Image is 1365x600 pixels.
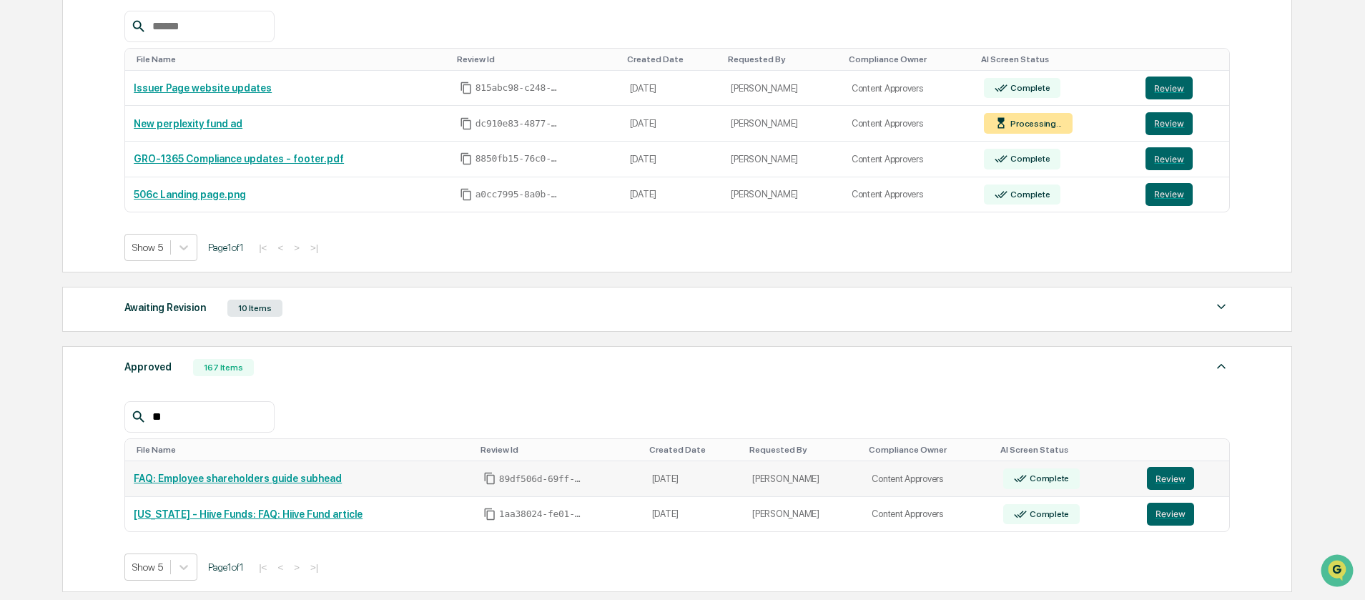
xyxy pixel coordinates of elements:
[722,106,843,142] td: [PERSON_NAME]
[227,300,282,317] div: 10 Items
[869,445,988,455] div: Toggle SortBy
[134,473,342,484] a: FAQ: Employee shareholders guide subhead
[621,177,723,212] td: [DATE]
[134,508,363,520] a: [US_STATE] - Hiive Funds: FAQ: Hiive Fund article
[475,153,561,164] span: 8850fb15-76c0-443e-acb7-22e5fcd2af78
[475,189,561,200] span: a0cc7995-8a0b-4b72-ac1a-878fd3692143
[621,142,723,177] td: [DATE]
[14,182,26,193] div: 🖐️
[722,177,843,212] td: [PERSON_NAME]
[37,65,236,80] input: Clear
[9,202,96,227] a: 🔎Data Lookup
[101,242,173,253] a: Powered byPylon
[137,54,445,64] div: Toggle SortBy
[306,561,322,574] button: >|
[1000,445,1133,455] div: Toggle SortBy
[481,445,638,455] div: Toggle SortBy
[1147,467,1221,490] a: Review
[104,182,115,193] div: 🗄️
[98,174,183,200] a: 🗄️Attestations
[9,174,98,200] a: 🖐️Preclearance
[499,473,585,485] span: 89df506d-69ff-43be-9531-b642907cd614
[1145,147,1221,170] a: Review
[1027,473,1069,483] div: Complete
[722,142,843,177] td: [PERSON_NAME]
[1145,183,1193,206] button: Review
[290,561,304,574] button: >
[863,461,994,497] td: Content Approvers
[29,180,92,195] span: Preclearance
[460,152,473,165] span: Copy Id
[863,497,994,532] td: Content Approvers
[1145,77,1193,99] button: Review
[644,497,744,532] td: [DATE]
[621,106,723,142] td: [DATE]
[499,508,585,520] span: 1aa38024-fe01-45d8-9cbb-0bdf7395ce02
[134,118,242,129] a: New perplexity fund ad
[243,114,260,131] button: Start new chat
[460,188,473,201] span: Copy Id
[1145,183,1221,206] a: Review
[14,30,260,53] p: How can we help?
[644,461,744,497] td: [DATE]
[728,54,837,64] div: Toggle SortBy
[460,117,473,130] span: Copy Id
[1007,154,1050,164] div: Complete
[1150,445,1224,455] div: Toggle SortBy
[290,242,304,254] button: >
[137,445,469,455] div: Toggle SortBy
[1148,54,1223,64] div: Toggle SortBy
[722,71,843,107] td: [PERSON_NAME]
[14,209,26,220] div: 🔎
[208,242,244,253] span: Page 1 of 1
[1007,119,1062,129] div: Processing...
[118,180,177,195] span: Attestations
[193,359,254,376] div: 167 Items
[649,445,739,455] div: Toggle SortBy
[621,71,723,107] td: [DATE]
[255,561,271,574] button: |<
[1213,358,1230,375] img: caret
[483,472,496,485] span: Copy Id
[843,106,975,142] td: Content Approvers
[843,142,975,177] td: Content Approvers
[627,54,717,64] div: Toggle SortBy
[49,124,181,135] div: We're available if you need us!
[749,445,857,455] div: Toggle SortBy
[1147,503,1221,526] a: Review
[1213,298,1230,315] img: caret
[142,242,173,253] span: Pylon
[134,153,344,164] a: GRO-1365 Compliance updates - footer.pdf
[1007,83,1050,93] div: Complete
[273,561,287,574] button: <
[124,298,206,317] div: Awaiting Revision
[744,461,863,497] td: [PERSON_NAME]
[744,497,863,532] td: [PERSON_NAME]
[134,82,272,94] a: Issuer Page website updates
[843,71,975,107] td: Content Approvers
[255,242,271,254] button: |<
[306,242,322,254] button: >|
[1145,77,1221,99] a: Review
[29,207,90,222] span: Data Lookup
[208,561,244,573] span: Page 1 of 1
[134,189,246,200] a: 506c Landing page.png
[1145,112,1221,135] a: Review
[475,118,561,129] span: dc910e83-4877-4103-b15e-bf87db00f614
[1147,503,1194,526] button: Review
[1145,112,1193,135] button: Review
[460,82,473,94] span: Copy Id
[843,177,975,212] td: Content Approvers
[981,54,1132,64] div: Toggle SortBy
[1145,147,1193,170] button: Review
[849,54,970,64] div: Toggle SortBy
[1147,467,1194,490] button: Review
[124,358,172,376] div: Approved
[1007,190,1050,200] div: Complete
[475,82,561,94] span: 815abc98-c248-4f62-a147-d06131b3a24d
[14,109,40,135] img: 1746055101610-c473b297-6a78-478c-a979-82029cc54cd1
[483,508,496,521] span: Copy Id
[273,242,287,254] button: <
